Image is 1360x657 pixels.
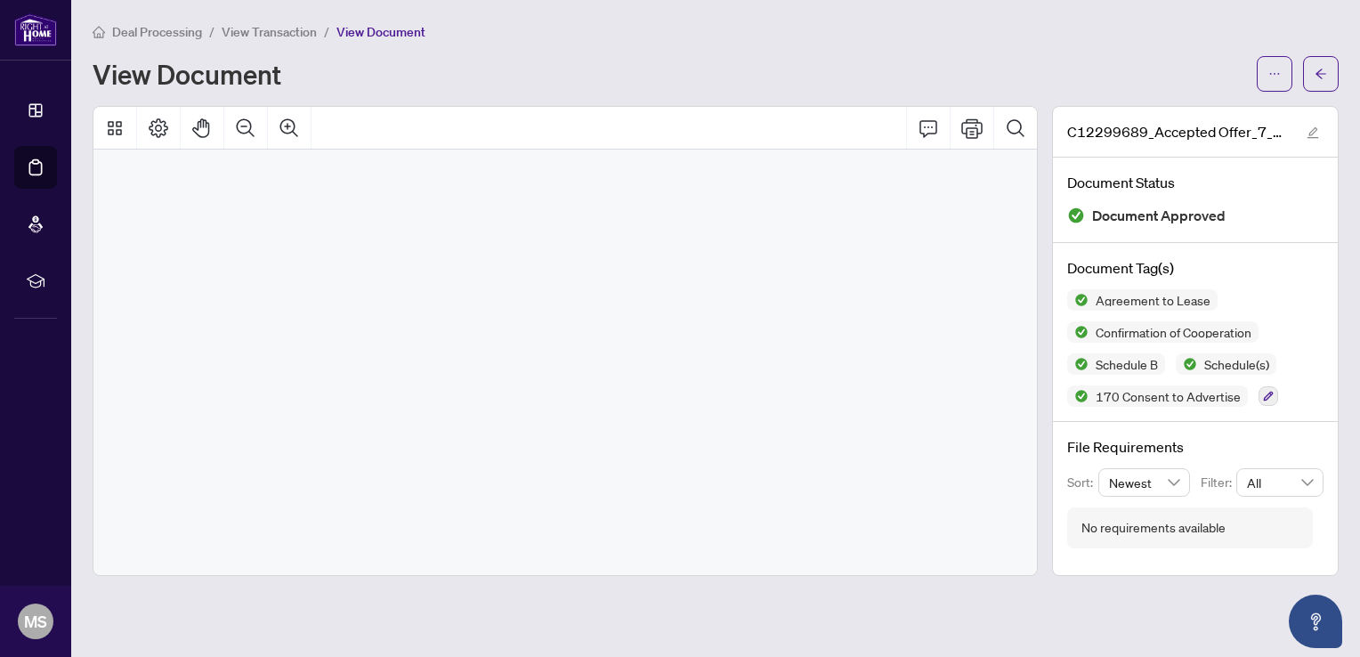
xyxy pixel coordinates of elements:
span: Document Approved [1092,204,1226,228]
span: 170 Consent to Advertise [1089,390,1248,402]
span: Agreement to Lease [1089,294,1218,306]
span: C12299689_Accepted Offer_7_Bishop_Ave_2210.pdf [1067,121,1290,142]
button: Open asap [1289,595,1342,648]
li: / [324,21,329,42]
li: / [209,21,215,42]
span: arrow-left [1315,68,1327,80]
span: Newest [1109,469,1180,496]
h4: Document Status [1067,172,1324,193]
div: No requirements available [1081,518,1226,538]
span: All [1247,469,1313,496]
span: View Transaction [222,24,317,40]
h4: File Requirements [1067,436,1324,458]
h1: View Document [93,60,281,88]
p: Filter: [1201,473,1236,492]
span: home [93,26,105,38]
span: Schedule(s) [1197,358,1276,370]
img: Status Icon [1067,385,1089,407]
img: Status Icon [1067,353,1089,375]
span: ellipsis [1268,68,1281,80]
img: logo [14,13,57,46]
p: Sort: [1067,473,1098,492]
span: MS [24,609,47,634]
img: Status Icon [1067,289,1089,311]
span: View Document [336,24,425,40]
span: Deal Processing [112,24,202,40]
img: Document Status [1067,207,1085,224]
h4: Document Tag(s) [1067,257,1324,279]
span: Confirmation of Cooperation [1089,326,1259,338]
span: Schedule B [1089,358,1165,370]
img: Status Icon [1067,321,1089,343]
img: Status Icon [1176,353,1197,375]
span: edit [1307,126,1319,139]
